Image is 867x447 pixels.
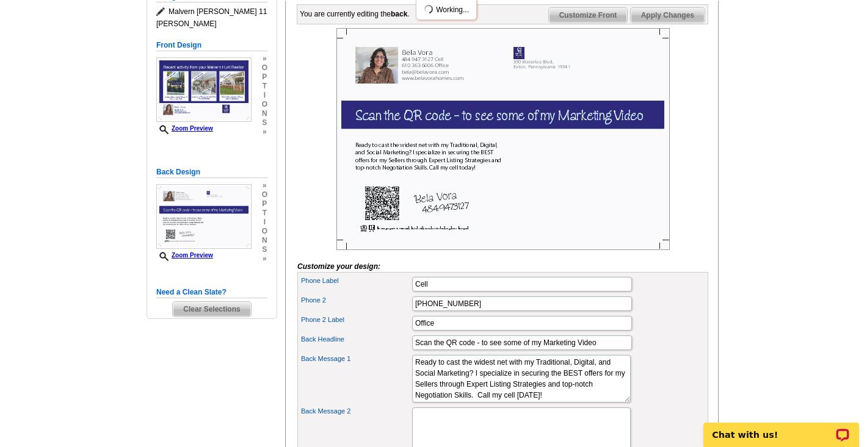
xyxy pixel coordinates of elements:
[336,28,670,250] img: Z18909435_00001_2.jpg
[262,245,267,254] span: s
[262,118,267,127] span: s
[262,91,267,100] span: i
[262,63,267,73] span: o
[262,181,267,190] span: »
[695,409,867,447] iframe: LiveChat chat widget
[301,334,411,345] label: Back Headline
[424,4,433,14] img: loading...
[391,10,407,18] b: back
[301,295,411,306] label: Phone 2
[156,287,267,298] h5: Need a Clean Slate?
[262,127,267,137] span: »
[300,9,410,20] div: You are currently editing the .
[156,252,213,259] a: Zoom Preview
[549,8,628,23] span: Customize Front
[301,406,411,417] label: Back Message 2
[262,190,267,199] span: o
[297,262,380,271] i: Customize your design:
[156,184,252,249] img: Z18909435_00001_2.jpg
[262,236,267,245] span: n
[262,218,267,227] span: i
[262,82,267,91] span: t
[262,54,267,63] span: »
[156,125,213,132] a: Zoom Preview
[262,109,267,118] span: n
[156,166,267,178] h5: Back Design
[156,5,267,30] span: Malvern [PERSON_NAME] 11 [PERSON_NAME]
[301,354,411,364] label: Back Message 1
[412,355,631,402] textarea: Ready to cast the widest net with my Traditional, Digital, and Social Marketing? I specialize in ...
[262,227,267,236] span: o
[262,199,267,209] span: p
[262,100,267,109] span: o
[173,302,250,316] span: Clear Selections
[262,254,267,263] span: »
[301,315,411,325] label: Phone 2 Label
[262,209,267,218] span: t
[262,73,267,82] span: p
[156,40,267,51] h5: Front Design
[301,276,411,286] label: Phone Label
[631,8,705,23] span: Apply Changes
[156,57,252,122] img: Z18909435_00001_1.jpg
